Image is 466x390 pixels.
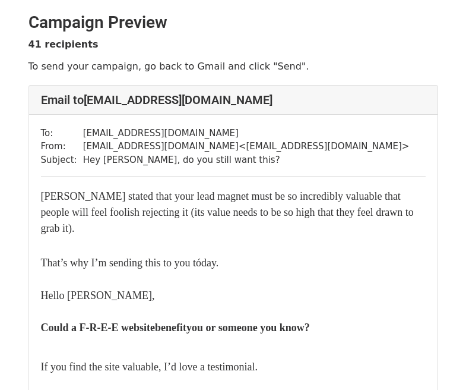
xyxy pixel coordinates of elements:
[28,60,438,73] p: To send your campaign, go back to Gmail and click "Send".
[41,190,414,234] font: [PERSON_NAME] stated that your lead magnet must be so incredibly valuable that people will feel f...
[28,39,99,50] strong: 41 recipients
[41,322,156,334] span: Could a F-R-E-E website
[83,153,410,167] td: ​Hey [PERSON_NAME], do you still want this?
[28,12,438,33] h2: Campaign Preview
[155,322,186,334] span: benefit
[41,257,219,269] span: That’s why I’m sending this to you tóday.
[83,127,410,140] td: [EMAIL_ADDRESS][DOMAIN_NAME]
[41,127,83,140] td: To:
[41,361,258,373] span: If you find the site valuable, I’d love a testimonial.
[41,153,83,167] td: Subject:
[41,140,83,153] td: From:
[83,140,410,153] td: [EMAIL_ADDRESS][DOMAIN_NAME] < [EMAIL_ADDRESS][DOMAIN_NAME] >
[41,93,426,107] h4: Email to [EMAIL_ADDRESS][DOMAIN_NAME]
[186,322,310,334] span: you or someone you know?
[41,290,155,301] span: Hello [PERSON_NAME],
